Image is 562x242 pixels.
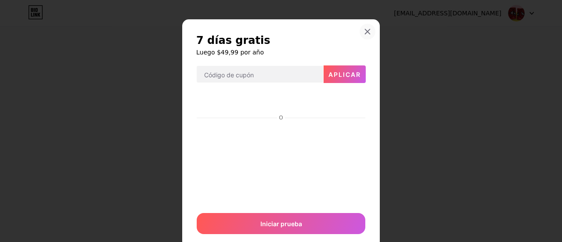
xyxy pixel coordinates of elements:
[197,90,365,112] iframe: Secure payment button frame
[196,49,264,56] font: Luego $49,99 por año
[279,115,283,121] font: O
[196,34,270,47] font: 7 días gratis
[260,220,302,228] font: Iniciar prueba
[324,65,366,83] button: Aplicar
[195,122,367,204] iframe: Secure payment input frame
[328,71,361,78] font: Aplicar
[197,66,323,83] input: Código de cupón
